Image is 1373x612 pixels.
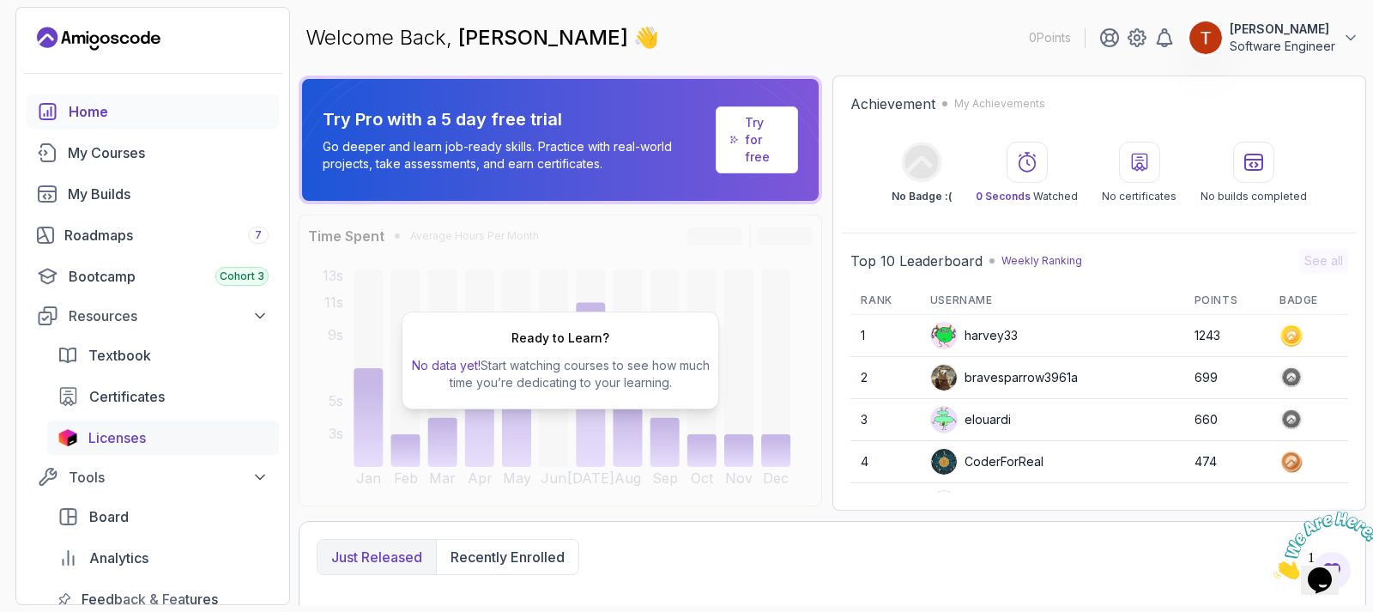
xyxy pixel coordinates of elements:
td: 324 [1184,483,1269,525]
span: Licenses [88,427,146,448]
span: 👋 [632,23,660,52]
p: Recently enrolled [451,547,565,567]
th: Rank [850,287,919,315]
a: roadmaps [27,218,279,252]
td: 699 [1184,357,1269,399]
td: 474 [1184,441,1269,483]
td: 1243 [1184,315,1269,357]
p: Start watching courses to see how much time you’re dedicating to your learning. [409,357,711,391]
h2: Top 10 Leaderboard [850,251,983,271]
div: IssaKass [930,490,1013,518]
img: default monster avatar [931,323,957,348]
span: Certificates [89,386,165,407]
p: Welcome Back, [305,24,659,52]
img: Chat attention grabber [7,7,113,75]
button: See all [1299,249,1348,273]
td: 5 [850,483,919,525]
a: licenses [47,421,279,455]
span: Feedback & Features [82,589,218,609]
td: 4 [850,441,919,483]
td: 2 [850,357,919,399]
p: [PERSON_NAME] [1230,21,1335,38]
p: Software Engineer [1230,38,1335,55]
th: Points [1184,287,1269,315]
div: My Courses [68,142,269,163]
div: Resources [69,306,269,326]
div: Roadmaps [64,225,269,245]
p: Go deeper and learn job-ready skills. Practice with real-world projects, take assessments, and ea... [323,138,709,173]
img: jetbrains icon [57,429,78,446]
th: Username [920,287,1184,315]
p: 0 Points [1029,29,1071,46]
a: textbook [47,338,279,373]
p: Weekly Ranking [1001,254,1082,268]
div: elouardi [930,406,1011,433]
a: Try for free [745,114,784,166]
div: Home [69,101,269,122]
span: Cohort 3 [220,270,264,283]
img: user profile image [931,449,957,475]
a: Try for free [716,106,799,173]
div: Bootcamp [69,266,269,287]
span: Analytics [89,548,148,568]
span: 1 [7,7,14,21]
button: user profile image[PERSON_NAME]Software Engineer [1189,21,1359,55]
p: No Badge :( [892,190,952,203]
h2: Ready to Learn? [511,330,609,347]
div: harvey33 [930,322,1018,349]
span: Textbook [88,345,151,366]
p: Watched [976,190,1078,203]
p: My Achievements [954,97,1045,111]
button: Recently enrolled [436,540,578,574]
p: Just released [331,547,422,567]
a: bootcamp [27,259,279,294]
a: Landing page [37,25,160,52]
p: No certificates [1102,190,1176,203]
div: CoderForReal [930,448,1043,476]
a: board [47,500,279,534]
img: user profile image [1189,21,1222,54]
th: Badge [1269,287,1348,315]
span: Board [89,506,129,527]
button: Resources [27,300,279,331]
button: Tools [27,462,279,493]
p: Try Pro with a 5 day free trial [323,107,709,131]
td: 660 [1184,399,1269,441]
iframe: chat widget [1267,505,1373,586]
span: 0 Seconds [976,190,1031,203]
span: 7 [255,228,262,242]
a: analytics [47,541,279,575]
a: courses [27,136,279,170]
h2: Achievement [850,94,935,114]
p: No builds completed [1201,190,1307,203]
a: home [27,94,279,129]
span: [PERSON_NAME] [458,25,633,50]
img: user profile image [931,365,957,391]
button: Just released [318,540,436,574]
a: builds [27,177,279,211]
span: No data yet! [412,358,481,373]
div: bravesparrow3961a [930,364,1078,391]
div: Tools [69,467,269,488]
td: 3 [850,399,919,441]
img: user profile image [931,491,957,517]
td: 1 [850,315,919,357]
img: default monster avatar [931,407,957,433]
div: My Builds [68,184,269,204]
a: certificates [47,379,279,414]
